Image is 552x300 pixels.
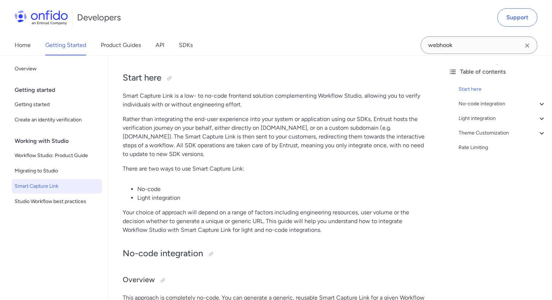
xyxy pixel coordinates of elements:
[12,179,102,194] a: Smart Capture Link
[459,129,546,137] a: Theme Customization
[15,182,99,191] span: Smart Capture Link
[123,274,428,286] h3: Overview
[123,208,428,234] p: Your choice of approach will depend on a range of factors including engineering resources, user v...
[12,194,102,209] a: Studio Workflow best practices
[15,65,99,73] span: Overview
[12,113,102,127] a: Create an identity verification
[459,100,546,108] a: No-code integration
[448,67,546,76] div: Table of contents
[15,197,99,206] span: Studio Workflow best practices
[12,148,102,163] a: Workflow Studio: Product Guide
[123,164,428,173] p: There are two ways to use Smart Capture Link:
[156,35,164,55] a: API
[77,12,121,23] h1: Developers
[101,35,141,55] a: Product Guides
[15,35,31,55] a: Home
[123,72,428,84] h2: Start here
[15,83,105,97] div: Getting started
[15,151,99,160] span: Workflow Studio: Product Guide
[45,35,86,55] a: Getting Started
[459,85,546,94] a: Start here
[421,36,537,54] input: Onfido search input field
[179,35,193,55] a: SDKs
[12,97,102,112] a: Getting started
[123,248,428,260] h2: No-code integration
[123,91,428,109] p: Smart Capture Link is a low- to no-code frontend solution complementing Workflow Studio, allowing...
[15,100,99,109] span: Getting started
[12,164,102,178] a: Migrating to Studio
[15,116,99,124] span: Create an identity verification
[15,10,68,25] img: Onfido Logo
[137,185,428,194] li: No-code
[459,143,546,152] a: Rate Limiting
[123,115,428,159] p: Rather than integrating the end-user experience into your system or application using our SDKs, E...
[523,41,532,50] svg: Clear search field button
[12,62,102,76] a: Overview
[15,134,105,148] div: Working with Studio
[15,167,99,175] span: Migrating to Studio
[137,194,428,202] li: Light integration
[459,114,546,123] a: Light integration
[497,8,537,27] a: Support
